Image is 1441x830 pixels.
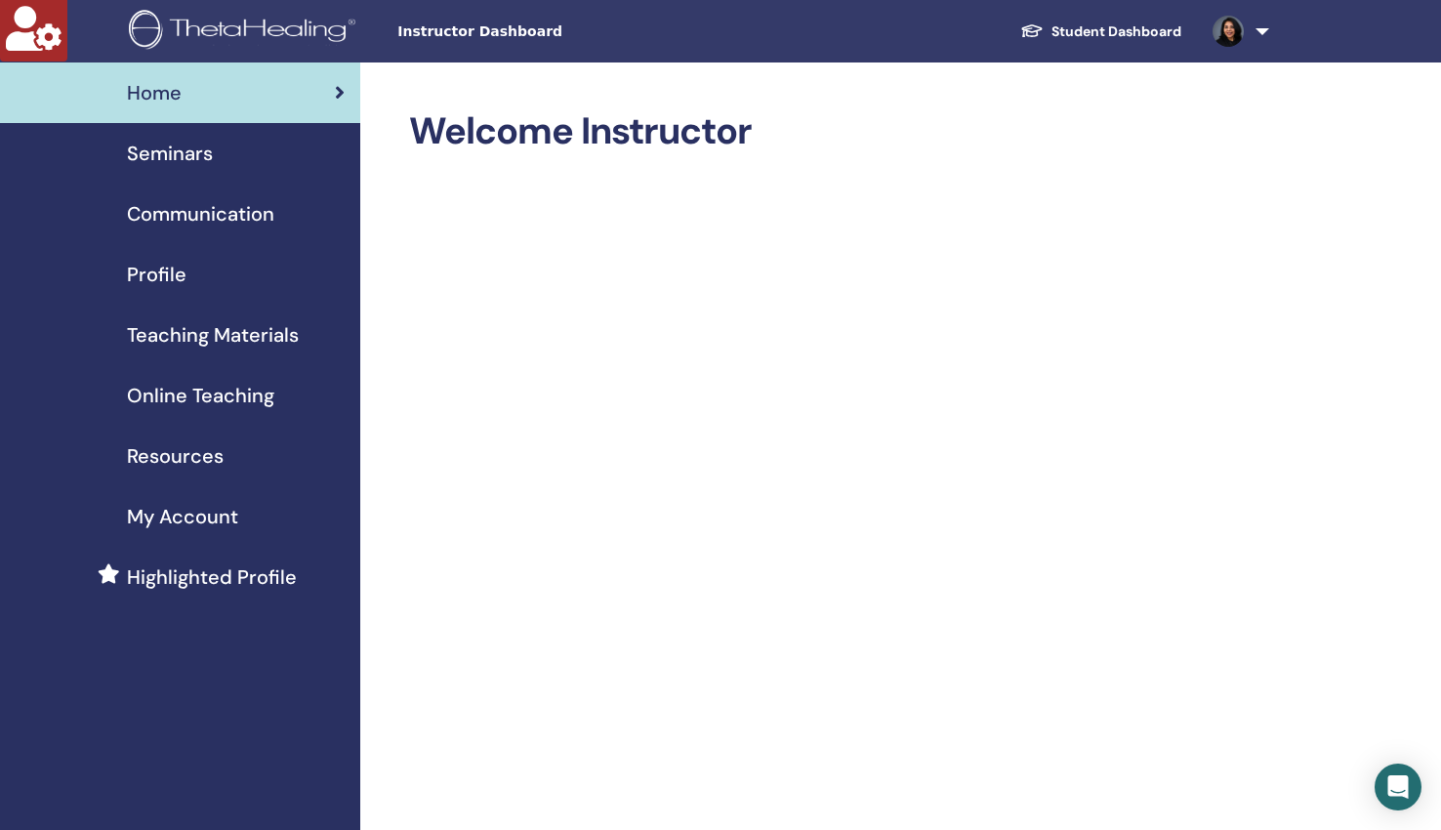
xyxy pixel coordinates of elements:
div: Open Intercom Messenger [1375,764,1421,810]
span: Online Teaching [127,381,274,410]
span: Teaching Materials [127,320,299,350]
span: Instructor Dashboard [397,21,690,42]
h2: Welcome Instructor [409,109,1265,154]
span: Highlighted Profile [127,562,297,592]
span: Resources [127,441,224,471]
span: Communication [127,199,274,228]
span: Home [127,78,182,107]
img: graduation-cap-white.svg [1020,22,1044,39]
a: Student Dashboard [1005,14,1197,50]
img: default.jpg [1213,16,1244,47]
span: Profile [127,260,186,289]
span: My Account [127,502,238,531]
img: logo.png [129,10,362,54]
span: Seminars [127,139,213,168]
